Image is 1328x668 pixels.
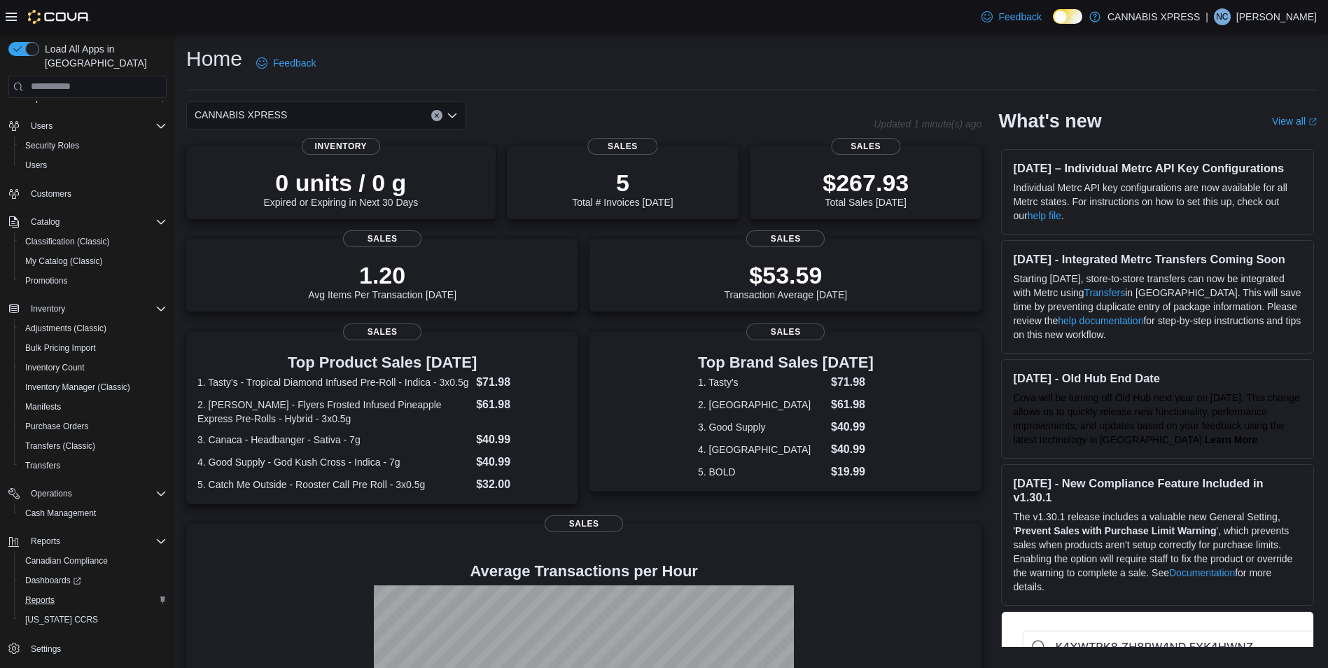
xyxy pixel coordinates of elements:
div: Total # Invoices [DATE] [572,169,673,208]
strong: Prevent Sales with Purchase Limit Warning [1015,525,1216,536]
p: $53.59 [725,261,848,289]
span: Feedback [998,10,1041,24]
dt: 3. Good Supply [698,420,825,434]
span: Security Roles [25,140,79,151]
span: Bulk Pricing Import [20,340,167,356]
button: Reports [3,531,172,551]
span: Purchase Orders [20,418,167,435]
p: | [1205,8,1208,25]
span: Customers [25,185,167,202]
a: Inventory Manager (Classic) [20,379,136,396]
a: Learn More [1205,434,1257,445]
dt: 4. Good Supply - God Kush Cross - Indica - 7g [197,455,470,469]
h2: What's new [998,110,1101,132]
a: Dashboards [20,572,87,589]
span: Catalog [25,214,167,230]
a: Bulk Pricing Import [20,340,102,356]
span: Security Roles [20,137,167,154]
span: Dashboards [20,572,167,589]
div: Expired or Expiring in Next 30 Days [263,169,418,208]
a: Classification (Classic) [20,233,116,250]
span: Sales [343,323,421,340]
button: Users [3,116,172,136]
button: Inventory [3,299,172,319]
span: Promotions [20,272,167,289]
button: Catalog [25,214,65,230]
input: Dark Mode [1053,9,1082,24]
a: My Catalog (Classic) [20,253,109,270]
span: Sales [831,138,900,155]
span: Cova will be turning off Old Hub next year on [DATE]. This change allows us to quickly release ne... [1013,392,1299,445]
div: Nathan Chan [1214,8,1231,25]
span: Load All Apps in [GEOGRAPHIC_DATA] [39,42,167,70]
a: Customers [25,186,77,202]
button: Security Roles [14,136,172,155]
span: Settings [25,639,167,657]
dd: $40.99 [476,454,567,471]
dd: $40.99 [831,441,874,458]
button: Operations [25,485,78,502]
span: CANNABIS XPRESS [195,106,287,123]
button: [US_STATE] CCRS [14,610,172,629]
button: Open list of options [447,110,458,121]
span: Transfers [25,460,60,471]
button: My Catalog (Classic) [14,251,172,271]
span: Sales [343,230,421,247]
button: Cash Management [14,503,172,523]
p: [PERSON_NAME] [1236,8,1317,25]
h3: Top Brand Sales [DATE] [698,354,874,371]
span: Sales [746,323,825,340]
h3: [DATE] – Individual Metrc API Key Configurations [1013,161,1302,175]
span: Reports [25,594,55,606]
dt: 3. Canaca - Headbanger - Sativa - 7g [197,433,470,447]
button: Transfers [14,456,172,475]
h3: Top Product Sales [DATE] [197,354,567,371]
dd: $61.98 [831,396,874,413]
button: Adjustments (Classic) [14,319,172,338]
span: Reports [20,592,167,608]
span: Users [31,120,53,132]
a: help documentation [1058,315,1143,326]
span: Transfers (Classic) [25,440,95,452]
img: Cova [28,10,90,24]
a: Transfers [20,457,66,474]
p: 5 [572,169,673,197]
button: Users [14,155,172,175]
span: Adjustments (Classic) [25,323,106,334]
a: Purchase Orders [20,418,95,435]
button: Customers [3,183,172,204]
button: Inventory [25,300,71,317]
span: Purchase Orders [25,421,89,432]
button: Manifests [14,397,172,417]
span: Transfers [20,457,167,474]
span: Inventory Count [25,362,85,373]
button: Reports [14,590,172,610]
p: Individual Metrc API key configurations are now available for all Metrc states. For instructions ... [1013,181,1302,223]
dt: 1. Tasty's - Tropical Diamond Infused Pre-Roll - Indica - 3x0.5g [197,375,470,389]
button: Bulk Pricing Import [14,338,172,358]
dt: 5. Catch Me Outside - Rooster Call Pre Roll - 3x0.5g [197,478,470,492]
a: Security Roles [20,137,85,154]
a: Adjustments (Classic) [20,320,112,337]
span: Settings [31,643,61,655]
svg: External link [1308,118,1317,126]
button: Reports [25,533,66,550]
a: Transfers [1084,287,1126,298]
a: Reports [20,592,60,608]
dd: $19.99 [831,464,874,480]
span: Users [25,118,167,134]
span: Reports [25,533,167,550]
button: Clear input [431,110,442,121]
span: Classification (Classic) [20,233,167,250]
dd: $40.99 [476,431,567,448]
h4: Average Transactions per Hour [197,563,970,580]
span: My Catalog (Classic) [25,256,103,267]
span: Reports [31,536,60,547]
span: Catalog [31,216,60,228]
button: Operations [3,484,172,503]
p: $267.93 [823,169,909,197]
a: Cash Management [20,505,102,522]
a: View allExternal link [1272,116,1317,127]
span: Canadian Compliance [25,555,108,566]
